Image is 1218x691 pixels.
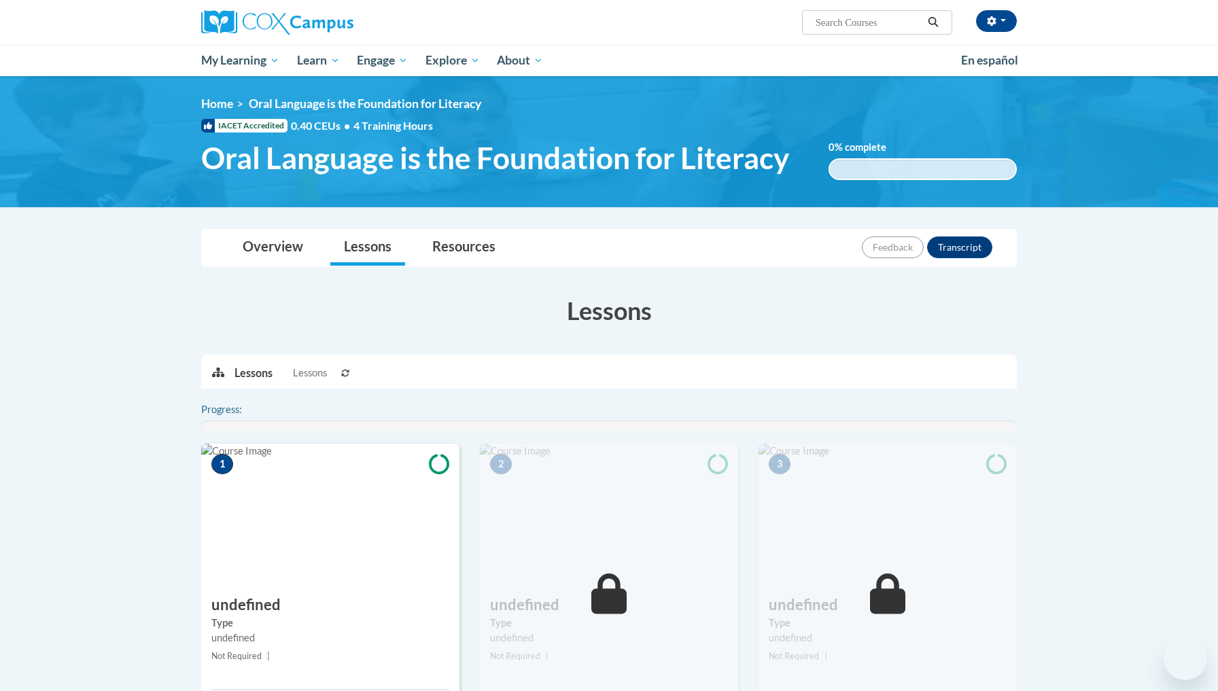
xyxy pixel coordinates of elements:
[211,651,262,661] span: Not Required
[927,236,992,258] button: Transcript
[976,10,1017,32] button: Account Settings
[759,444,1017,580] img: Course Image
[829,140,907,155] label: % complete
[357,52,408,69] span: Engage
[480,444,738,580] img: Course Image
[480,595,738,616] h3: undefined
[211,616,449,631] label: Type
[824,651,827,661] span: |
[348,45,417,76] a: Engage
[829,141,835,153] span: 0
[862,236,924,258] button: Feedback
[769,616,1007,631] label: Type
[201,402,279,417] label: Progress:
[201,10,353,35] img: Cox Campus
[353,119,433,132] span: 4 Training Hours
[344,119,350,132] span: •
[267,651,270,661] span: |
[419,230,509,266] a: Resources
[211,454,233,474] span: 1
[249,96,481,111] span: Oral Language is the Foundation for Literacy
[417,45,489,76] a: Explore
[201,52,279,69] span: My Learning
[489,45,553,76] a: About
[201,119,288,132] span: IACET Accredited
[288,45,349,76] a: Learn
[923,14,943,31] button: Search
[490,631,728,645] div: undefined
[425,52,480,69] span: Explore
[293,366,327,380] span: Lessons
[201,96,233,111] a: Home
[952,46,1027,75] a: En español
[297,52,340,69] span: Learn
[211,631,449,645] div: undefined
[330,230,405,266] a: Lessons
[201,595,459,616] h3: undefined
[546,651,549,661] span: |
[234,366,273,380] p: Lessons
[181,45,1037,76] div: Main menu
[201,10,459,35] a: Cox Campus
[497,52,543,69] span: About
[201,140,789,176] span: Oral Language is the Foundation for Literacy
[769,651,819,661] span: Not Required
[961,53,1018,67] span: En español
[769,454,790,474] span: 3
[291,118,353,133] span: 0.40 CEUs
[201,444,459,580] img: Course Image
[1164,637,1207,680] iframe: Button to launch messaging window
[490,616,728,631] label: Type
[769,631,1007,645] div: undefined
[490,651,540,661] span: Not Required
[192,45,288,76] a: My Learning
[759,595,1017,616] h3: undefined
[490,454,512,474] span: 2
[201,294,1017,327] h3: Lessons
[229,230,317,266] a: Overview
[814,14,923,31] input: Search Courses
